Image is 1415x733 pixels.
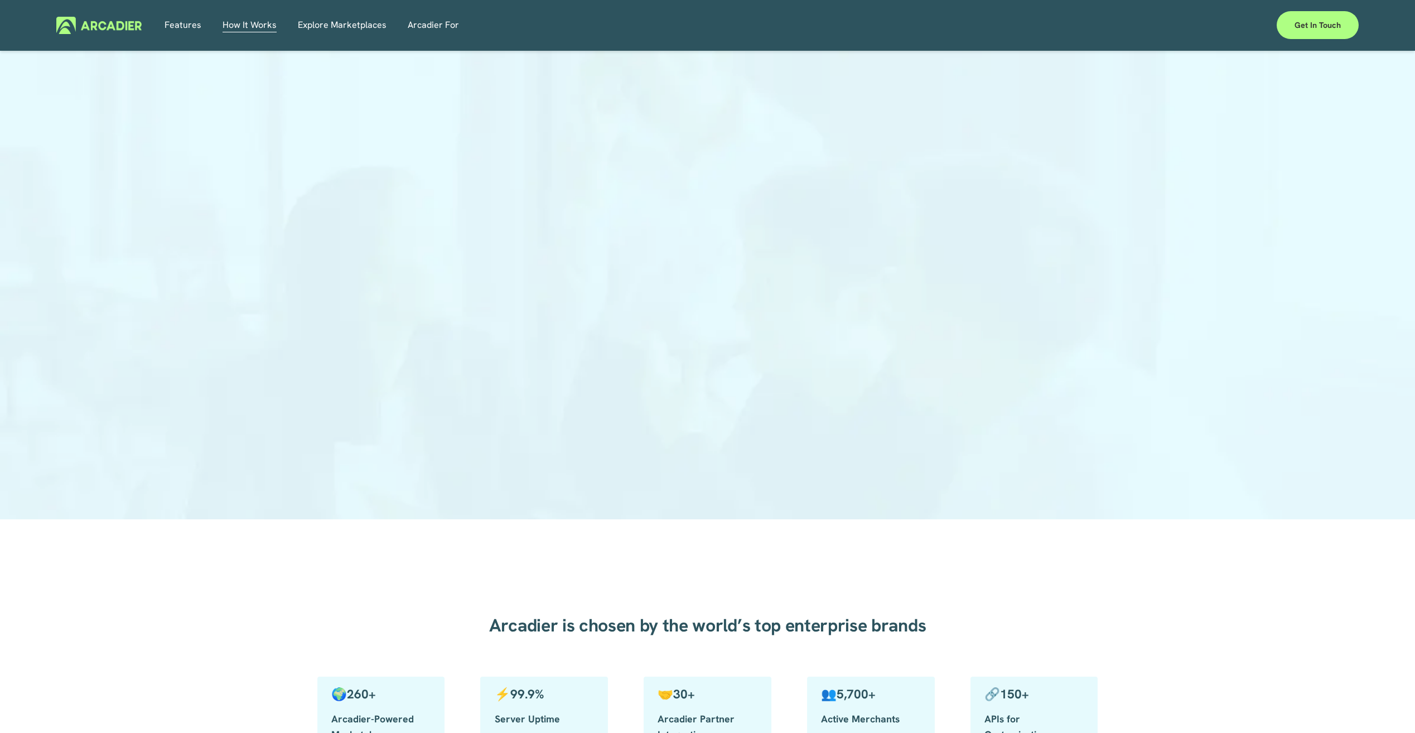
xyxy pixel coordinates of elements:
strong: 30+ [673,686,695,702]
strong: Arcadier is chosen by the world’s top enterprise brands [489,614,926,637]
strong: Active Merchants [821,712,900,725]
img: Arcadier [56,17,142,34]
span: Arcadier For [408,17,459,33]
a: folder dropdown [223,17,277,34]
strong: 99.9% [510,686,544,702]
p: 🔗 [984,687,1084,702]
a: Features [165,17,201,34]
span: 👥 [821,686,876,702]
a: folder dropdown [408,17,459,34]
strong: Server Uptime [495,712,560,725]
span: How It Works [223,17,277,33]
a: Get in touch [1277,11,1359,39]
p: 🤝 [658,687,757,702]
p: ⚡ [495,687,594,702]
p: 🌍 [331,687,431,702]
strong: 5,700+ [837,686,876,702]
strong: 150+ [1000,686,1029,702]
strong: 260+ [347,686,376,702]
a: Explore Marketplaces [298,17,387,34]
